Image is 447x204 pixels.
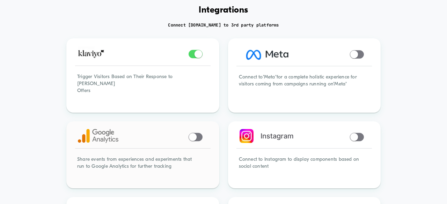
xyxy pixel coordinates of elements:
h2: Connect [DOMAIN_NAME] to 3rd party platforms [168,22,279,28]
img: Facebook [233,41,302,68]
div: Connect to Instagram to display components based on social content [229,146,380,187]
h1: Integrations [199,5,248,15]
img: Klaviyo [78,46,105,60]
img: google analytics [78,129,118,143]
div: Share events from experiences and experiments that run to Google Analytics for further tracking [67,146,218,187]
div: Trigger Visitors Based on Their Response to [PERSON_NAME] Offers [67,64,218,111]
div: Connect to "Meta" for a complete holistic experience for visitors coming from campaigns running o... [229,64,380,111]
img: instagram [240,129,254,143]
span: Instagram [261,132,294,140]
